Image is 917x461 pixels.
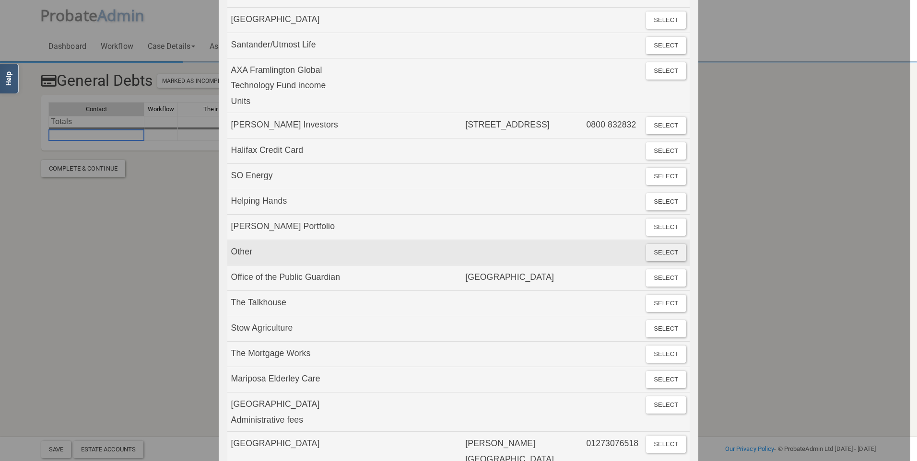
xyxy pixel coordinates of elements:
[227,291,347,316] td: The Talkhouse
[582,113,642,138] td: 0800 832832
[646,346,686,363] button: Select
[227,138,347,164] td: Halifax Credit Card
[646,436,686,453] button: Select
[227,58,347,113] td: AXA Framlington Global Technology Fund income Units
[646,37,686,54] button: Select
[227,265,347,291] td: Office of the Public Guardian
[646,62,686,80] button: Select
[227,113,347,138] td: [PERSON_NAME] Investors
[646,320,686,337] button: Select
[227,342,347,367] td: The Mortgage Works
[461,265,582,291] td: [GEOGRAPHIC_DATA]
[227,215,347,240] td: [PERSON_NAME] Portfolio
[227,33,347,58] td: Santander/Utmost Life
[646,371,686,388] button: Select
[227,164,347,189] td: SO Energy
[227,392,347,432] td: [GEOGRAPHIC_DATA] Administrative fees
[646,244,686,261] button: Select
[646,269,686,287] button: Select
[646,142,686,160] button: Select
[227,316,347,342] td: Stow Agriculture
[646,168,686,185] button: Select
[646,12,686,29] button: Select
[646,193,686,210] button: Select
[227,8,347,33] td: [GEOGRAPHIC_DATA]
[646,117,686,134] button: Select
[646,396,686,414] button: Select
[646,295,686,312] button: Select
[227,189,347,215] td: Helping Hands
[646,219,686,236] button: Select
[227,367,347,392] td: Mariposa Elderley Care
[461,113,582,138] td: [STREET_ADDRESS]
[227,240,347,265] td: Other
